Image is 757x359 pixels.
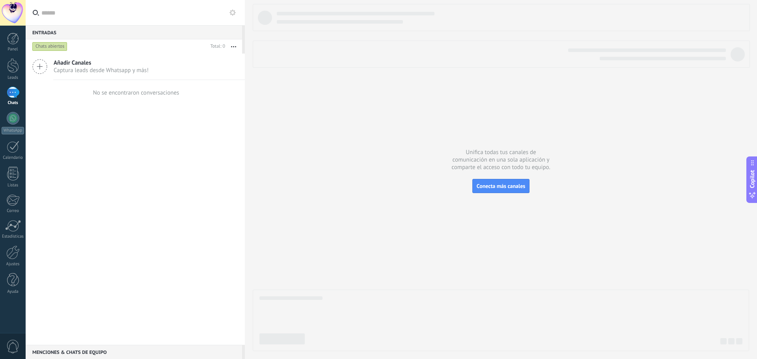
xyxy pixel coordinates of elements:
button: Conecta más canales [472,179,530,193]
span: Añadir Canales [54,59,149,67]
div: Correo [2,208,24,214]
div: Menciones & Chats de equipo [26,345,242,359]
span: Captura leads desde Whatsapp y más! [54,67,149,74]
div: Chats abiertos [32,42,67,51]
div: Entradas [26,25,242,39]
div: Ajustes [2,262,24,267]
div: No se encontraron conversaciones [93,89,179,97]
div: WhatsApp [2,127,24,134]
div: Ayuda [2,289,24,294]
div: Panel [2,47,24,52]
div: Total: 0 [207,43,225,50]
div: Listas [2,183,24,188]
div: Estadísticas [2,234,24,239]
div: Calendario [2,155,24,160]
div: Chats [2,100,24,106]
span: Conecta más canales [477,182,525,190]
div: Leads [2,75,24,80]
span: Copilot [748,170,756,188]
